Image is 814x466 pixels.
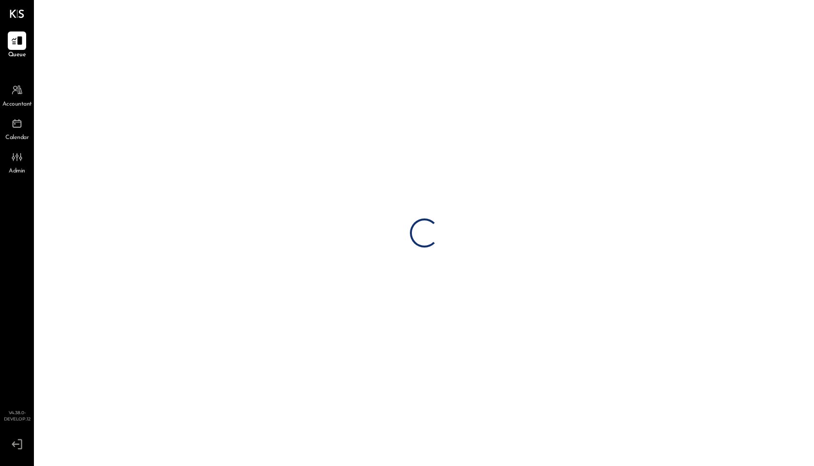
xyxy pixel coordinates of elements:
span: Admin [9,167,25,176]
span: Calendar [5,134,29,142]
span: Accountant [2,100,32,109]
span: Queue [8,51,26,60]
a: Admin [0,148,33,176]
a: Queue [0,31,33,60]
a: Calendar [0,114,33,142]
a: Accountant [0,81,33,109]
